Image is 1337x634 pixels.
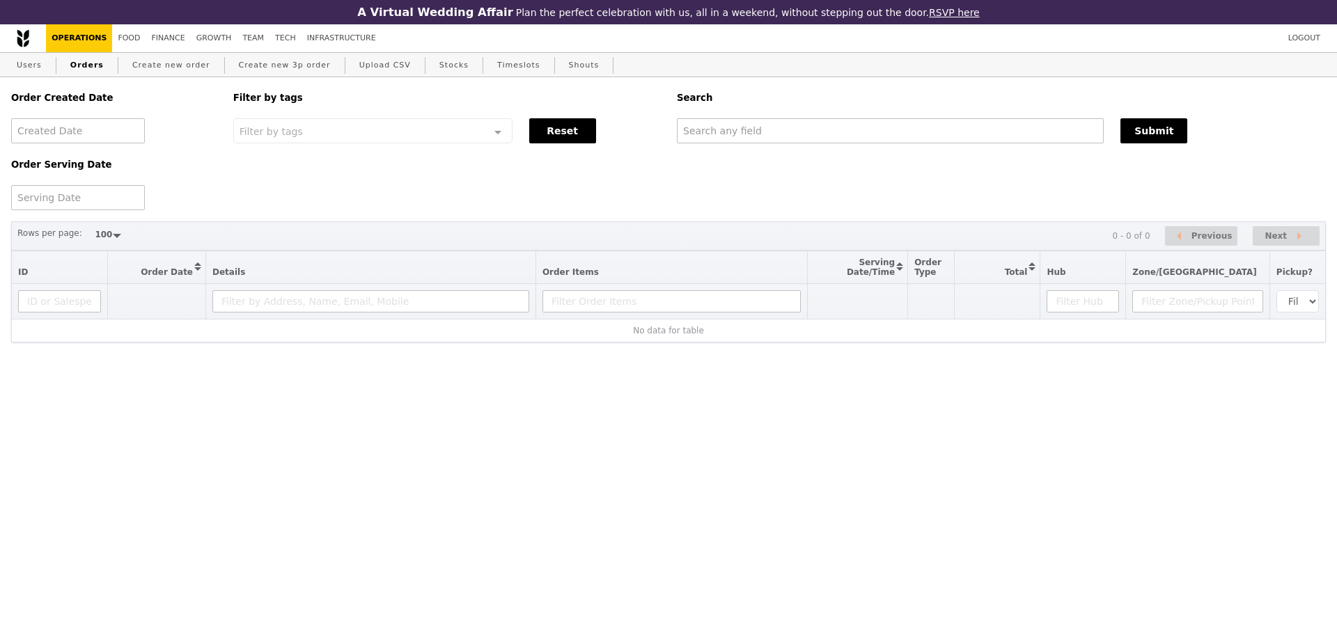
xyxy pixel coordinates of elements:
h5: Filter by tags [233,93,660,103]
button: Previous [1165,226,1237,246]
a: Timeslots [492,53,545,78]
span: Order Items [542,267,599,277]
div: No data for table [18,326,1319,335]
a: Operations [46,24,112,52]
a: Tech [269,24,302,52]
h5: Search [677,93,1326,103]
a: Food [112,24,146,52]
a: Logout [1283,24,1326,52]
span: Hub [1047,267,1065,277]
a: Upload CSV [354,53,416,78]
input: Search any field [677,118,1104,143]
a: Growth [191,24,237,52]
a: RSVP here [929,7,980,18]
input: Serving Date [11,185,145,210]
span: Details [212,267,245,277]
a: Create new 3p order [233,53,336,78]
a: Shouts [563,53,605,78]
input: ID or Salesperson name [18,290,101,312]
input: Filter Hub [1047,290,1119,312]
a: Finance [146,24,191,52]
input: Created Date [11,118,145,143]
a: Infrastructure [302,24,382,52]
a: Team [237,24,269,52]
span: ID [18,267,28,277]
span: Zone/[GEOGRAPHIC_DATA] [1132,267,1257,277]
button: Submit [1120,118,1187,143]
span: Previous [1191,228,1233,244]
span: Pickup? [1276,267,1313,277]
span: Next [1265,228,1287,244]
div: 0 - 0 of 0 [1112,231,1150,241]
h5: Order Created Date [11,93,217,103]
input: Filter Zone/Pickup Point [1132,290,1263,312]
span: Filter by tags [240,125,303,137]
button: Next [1253,226,1320,246]
a: Orders [65,53,109,78]
h5: Order Serving Date [11,159,217,170]
a: Create new order [127,53,216,78]
input: Filter Order Items [542,290,801,312]
span: Order Type [914,257,941,277]
a: Stocks [434,53,474,78]
label: Rows per page: [17,226,82,240]
input: Filter by Address, Name, Email, Mobile [212,290,529,312]
button: Reset [529,118,596,143]
img: Grain logo [17,29,29,47]
h3: A Virtual Wedding Affair [357,6,513,19]
a: Users [11,53,47,78]
div: Plan the perfect celebration with us, all in a weekend, without stepping out the door. [267,6,1070,19]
